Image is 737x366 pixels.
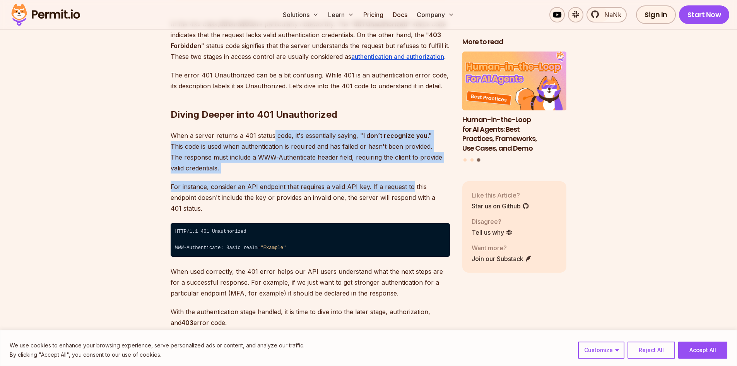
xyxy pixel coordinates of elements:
[678,342,727,359] button: Accept All
[578,342,624,359] button: Customize
[472,227,513,237] a: Tell us why
[472,254,532,263] a: Join our Substack
[171,70,450,91] p: The error 401 Unauthorized can be a bit confusing. While 401 is an authentication error code, its...
[472,217,513,226] p: Disagree?
[462,115,567,153] h3: Human-in-the-Loop for AI Agents: Best Practices, Frameworks, Use Cases, and Demo
[8,2,84,28] img: Permit logo
[628,342,675,359] button: Reject All
[325,7,357,22] button: Learn
[463,158,467,161] button: Go to slide 1
[462,37,567,47] h2: More to read
[171,31,441,50] strong: 403 Forbidden
[171,266,450,299] p: When used correctly, the 401 error helps our API users understand what the next steps are for a s...
[171,306,450,328] p: With the authentication stage handled, it is time to dive into the later stage, authorization, an...
[472,201,529,210] a: Star us on Github
[587,7,627,22] a: NaNk
[470,158,474,161] button: Go to slide 2
[280,7,322,22] button: Solutions
[260,245,286,251] span: "Example"
[472,243,532,252] p: Want more?
[600,10,621,19] span: NaNk
[679,5,730,24] a: Start Now
[636,5,676,24] a: Sign In
[181,319,193,326] strong: 403
[171,19,450,62] p: In the 4xx class, and are particularly noteworthy. The " " status code indicates that the request...
[360,7,386,22] a: Pricing
[390,7,410,22] a: Docs
[171,130,450,174] p: When a server returns a 401 status code, it's essentially saying, " ." This code is used when aut...
[414,7,457,22] button: Company
[462,52,567,163] div: Posts
[171,181,450,214] p: For instance, consider an API endpoint that requires a valid API key. If a request to this endpoi...
[477,158,481,162] button: Go to slide 3
[171,223,450,257] code: HTTP/1.1 401 Unauthorized ⁠ WWW-Authenticate: Basic realm=
[351,53,444,60] a: authentication and authorization
[462,52,567,153] li: 3 of 3
[10,350,304,359] p: By clicking "Accept All", you consent to our use of cookies.
[10,341,304,350] p: We use cookies to enhance your browsing experience, serve personalized ads or content, and analyz...
[363,132,427,139] strong: I don’t recognize you
[462,52,567,110] img: Human-in-the-Loop for AI Agents: Best Practices, Frameworks, Use Cases, and Demo
[472,190,529,199] p: Like this Article?
[462,52,567,153] a: Human-in-the-Loop for AI Agents: Best Practices, Frameworks, Use Cases, and DemoHuman-in-the-Loop...
[171,77,450,121] h2: Diving Deeper into 401 Unauthorized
